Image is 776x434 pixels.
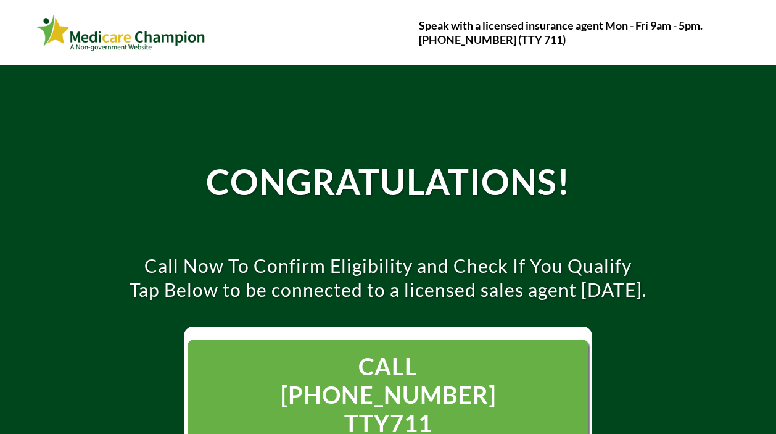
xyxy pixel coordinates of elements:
img: Webinar [36,12,206,54]
strong: CONGRATULATIONS! [206,161,571,202]
p: Call Now To Confirm Eligibility and Check If You Qualify Tap Below to be connected to a licensed ... [39,254,737,302]
strong: Speak with a licensed insurance agent Mon - Fri 9am - 5pm. [419,19,703,32]
strong: [PHONE_NUMBER] (TTY 711) [419,33,566,46]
